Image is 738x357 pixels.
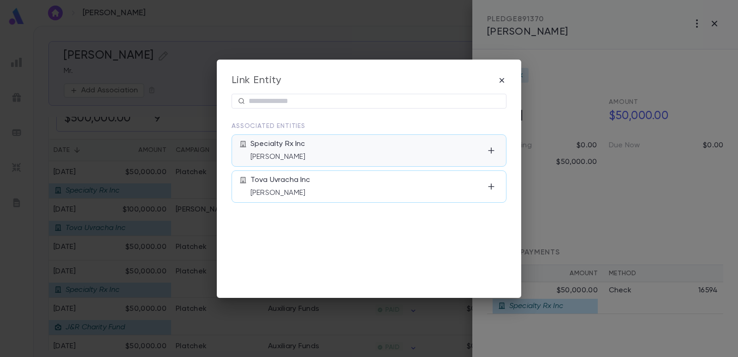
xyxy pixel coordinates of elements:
div: Tova Uvracha Inc [250,175,484,198]
p: [PERSON_NAME] [250,152,484,162]
div: Specialty Rx Inc [250,139,484,162]
span: Associated Entities [232,123,305,129]
h6: Link Entity [232,74,281,86]
p: [PERSON_NAME] [250,188,484,198]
